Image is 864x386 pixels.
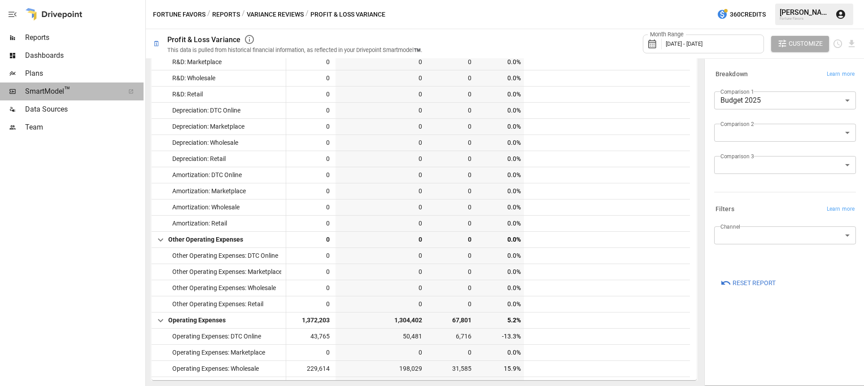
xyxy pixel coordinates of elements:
span: Reset Report [733,278,776,289]
div: [PERSON_NAME] [780,8,830,17]
span: 31,585 [430,361,473,377]
span: 43,765 [291,329,331,344]
span: 0 [291,248,331,264]
span: Depreciation: Wholesale [153,135,238,151]
span: 0 [340,70,423,86]
span: 0 [291,345,331,360]
div: / [305,9,309,20]
span: 5.2% [479,312,522,328]
span: Customize [789,38,823,49]
span: Reports [25,32,144,43]
span: -13.3% [479,329,522,344]
label: Comparison 2 [720,120,754,128]
span: 0 [430,248,473,264]
span: 0 [340,87,423,102]
span: 0 [340,183,423,199]
span: 50,481 [340,329,423,344]
div: This data is pulled from historical financial information, as reflected in your Drivepoint Smartm... [167,47,422,53]
span: 0.0% [479,119,522,134]
span: 0 [340,151,423,167]
span: SmartModel [25,86,118,97]
span: 0 [291,54,331,70]
span: 0 [430,167,473,183]
span: Amortization: Retail [153,216,227,231]
span: Learn more [827,205,855,214]
span: 6,716 [430,329,473,344]
button: Fortune Favors [153,9,205,20]
span: 0 [291,119,331,134]
label: Channel [720,223,740,230]
span: R&D: Retail [153,87,203,102]
span: Other Operating Expenses: Marketplace [153,264,282,280]
span: Other Operating Expenses [168,232,243,247]
span: 0 [340,135,423,151]
span: Depreciation: Retail [153,151,226,167]
span: 0 [340,264,423,280]
span: Dashboards [25,50,144,61]
span: 1,372,203 [291,312,331,328]
span: 0 [430,345,473,360]
span: 0 [291,135,331,151]
span: 15.9% [479,361,522,377]
span: Operating Expenses: Marketplace [153,345,265,360]
span: 0 [430,183,473,199]
span: 0 [430,280,473,296]
h6: Filters [716,204,734,214]
span: Other Operating Expenses: Wholesale [153,280,276,296]
span: 0 [340,200,423,215]
span: 0 [340,232,423,247]
span: 0 [430,135,473,151]
span: ™ [64,85,70,96]
span: 0 [340,167,423,183]
span: 229,614 [291,361,331,377]
div: Profit & Loss Variance [167,35,240,44]
span: 0 [291,280,331,296]
button: 360Credits [713,6,769,23]
span: 0 [291,87,331,102]
span: 0.0% [479,232,522,247]
span: 0 [340,119,423,134]
div: Budget 2025 [714,91,856,109]
span: Plans [25,68,144,79]
span: Operating Expenses: DTC Online [153,329,261,344]
span: 0.0% [479,151,522,167]
span: 0.0% [479,200,522,215]
span: Other Operating Expenses: Retail [153,296,263,312]
button: Reset Report [714,275,782,291]
span: 0.0% [479,54,522,70]
span: 0.0% [479,183,522,199]
span: 0 [291,70,331,86]
span: 0 [430,296,473,312]
span: 0 [340,280,423,296]
span: 0.0% [479,345,522,360]
div: Fortune Favors [780,17,830,21]
button: Variance Reviews [247,9,304,20]
span: Operating Expenses: Wholesale [153,361,259,377]
span: 0.0% [479,280,522,296]
span: 0.0% [479,135,522,151]
span: Depreciation: Marketplace [153,119,244,134]
span: 0 [291,264,331,280]
span: 0 [340,296,423,312]
label: Comparison 1 [720,88,754,95]
div: / [207,9,210,20]
span: 0 [291,296,331,312]
span: 0 [291,103,331,118]
span: 0 [430,119,473,134]
span: 0 [430,70,473,86]
span: 0 [291,232,331,247]
span: 0 [291,216,331,231]
span: 0 [430,200,473,215]
span: 0 [430,216,473,231]
span: 0 [430,54,473,70]
span: R&D: Wholesale [153,70,215,86]
span: R&D: Marketplace [153,54,222,70]
button: Customize [771,36,829,52]
span: 360 Credits [730,9,766,20]
span: Amortization: DTC Online [153,167,242,183]
span: Operating Expenses [168,312,226,328]
button: Reports [212,9,240,20]
h6: Breakdown [716,69,748,79]
div: / [242,9,245,20]
span: Other Operating Expenses: DTC Online [153,248,278,264]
